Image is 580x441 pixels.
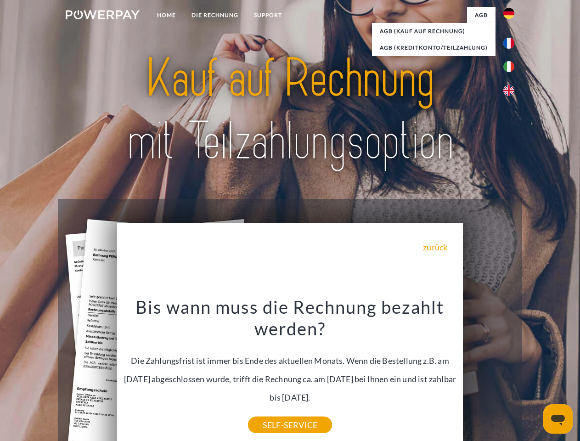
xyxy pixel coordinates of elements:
[372,23,496,40] a: AGB (Kauf auf Rechnung)
[503,38,514,49] img: fr
[88,44,492,176] img: title-powerpay_de.svg
[123,296,458,425] div: Die Zahlungsfrist ist immer bis Ende des aktuellen Monats. Wenn die Bestellung z.B. am [DATE] abg...
[467,7,496,23] a: agb
[66,10,140,19] img: logo-powerpay-white.svg
[503,85,514,96] img: en
[149,7,184,23] a: Home
[543,404,573,434] iframe: Schaltfläche zum Öffnen des Messaging-Fensters
[503,8,514,19] img: de
[372,40,496,56] a: AGB (Kreditkonto/Teilzahlung)
[123,296,458,340] h3: Bis wann muss die Rechnung bezahlt werden?
[184,7,246,23] a: DIE RECHNUNG
[503,61,514,72] img: it
[246,7,290,23] a: SUPPORT
[248,417,332,433] a: SELF-SERVICE
[423,243,447,251] a: zurück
